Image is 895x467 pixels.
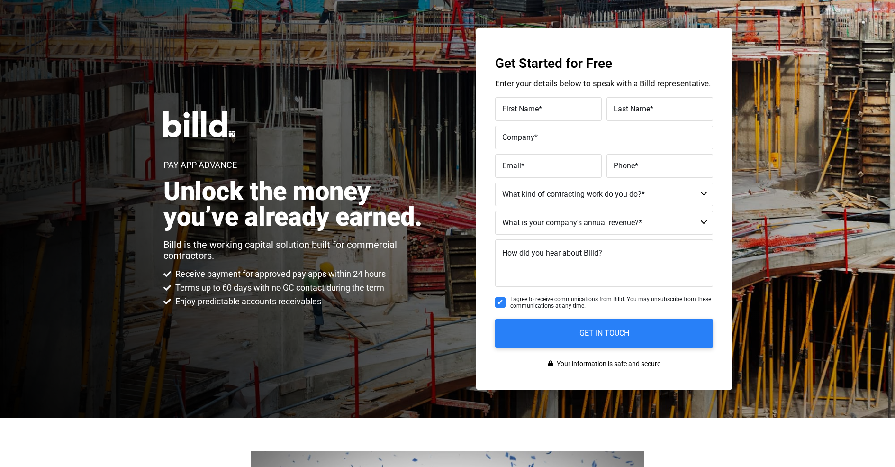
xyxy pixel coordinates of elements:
span: Enjoy predictable accounts receivables [173,296,321,307]
input: GET IN TOUCH [495,319,713,348]
span: Phone [614,161,635,170]
h3: Get Started for Free [495,57,713,70]
span: Company [502,133,534,142]
h2: Unlock the money you’ve already earned. [163,179,432,230]
span: Terms up to 60 days with no GC contact during the term [173,282,384,293]
span: Last Name [614,104,650,113]
input: I agree to receive communications from Billd. You may unsubscribe from these communications at an... [495,297,506,308]
p: Billd is the working capital solution built for commercial contractors. [163,239,432,261]
span: First Name [502,104,539,113]
p: Enter your details below to speak with a Billd representative. [495,80,713,88]
span: Receive payment for approved pay apps within 24 hours [173,268,386,280]
span: Your information is safe and secure [554,357,660,371]
span: How did you hear about Billd? [502,248,602,257]
span: Email [502,161,521,170]
h1: Pay App Advance [163,161,237,169]
span: I agree to receive communications from Billd. You may unsubscribe from these communications at an... [510,296,713,310]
